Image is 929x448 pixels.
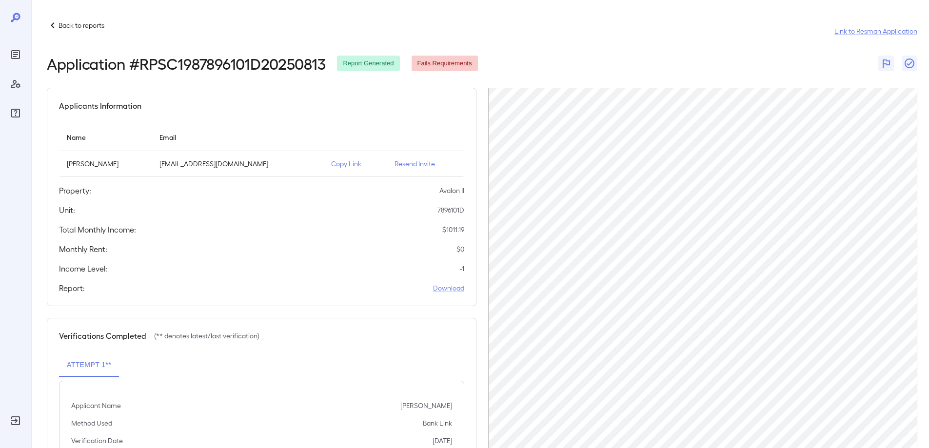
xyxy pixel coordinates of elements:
button: Attempt 1** [59,353,119,377]
p: Avalon II [439,186,464,195]
p: Back to reports [59,20,104,30]
div: Log Out [8,413,23,429]
p: $ 1011.19 [442,225,464,234]
h5: Total Monthly Income: [59,224,136,235]
h5: Income Level: [59,263,107,274]
p: [PERSON_NAME] [400,401,452,410]
p: 7896101D [437,205,464,215]
div: Manage Users [8,76,23,92]
h5: Report: [59,282,85,294]
p: Applicant Name [71,401,121,410]
th: Name [59,123,152,151]
p: -1 [460,264,464,273]
h2: Application # RPSC1987896101D20250813 [47,55,325,72]
h5: Verifications Completed [59,330,146,342]
p: $ 0 [456,244,464,254]
table: simple table [59,123,464,177]
p: (** denotes latest/last verification) [154,331,259,341]
a: Link to Resman Application [834,26,917,36]
p: Resend Invite [395,159,456,169]
p: Method Used [71,418,112,428]
span: Fails Requirements [412,59,478,68]
div: Reports [8,47,23,62]
p: [PERSON_NAME] [67,159,144,169]
h5: Monthly Rent: [59,243,107,255]
p: [DATE] [433,436,452,446]
p: [EMAIL_ADDRESS][DOMAIN_NAME] [159,159,316,169]
h5: Unit: [59,204,75,216]
h5: Applicants Information [59,100,141,112]
h5: Property: [59,185,91,196]
a: Download [433,283,464,293]
button: Close Report [902,56,917,71]
p: Verification Date [71,436,123,446]
div: FAQ [8,105,23,121]
span: Report Generated [337,59,399,68]
p: Bank Link [423,418,452,428]
th: Email [152,123,323,151]
p: Copy Link [331,159,379,169]
button: Flag Report [878,56,894,71]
